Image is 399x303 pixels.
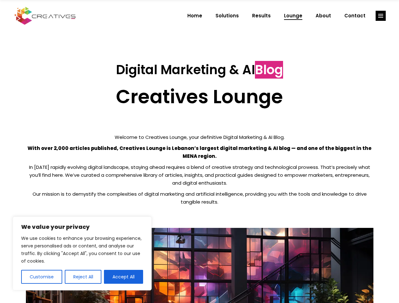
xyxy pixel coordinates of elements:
[187,8,202,24] span: Home
[104,270,143,284] button: Accept All
[277,8,309,24] a: Lounge
[26,62,373,77] h3: Digital Marketing & AI
[21,270,62,284] button: Customise
[13,217,152,290] div: We value your privacy
[21,235,143,265] p: We use cookies to enhance your browsing experience, serve personalised ads or content, and analys...
[245,8,277,24] a: Results
[26,163,373,187] p: In [DATE] rapidly evolving digital landscape, staying ahead requires a blend of creative strategy...
[344,8,366,24] span: Contact
[26,133,373,141] p: Welcome to Creatives Lounge, your definitive Digital Marketing & AI Blog.
[215,8,239,24] span: Solutions
[65,270,102,284] button: Reject All
[252,8,271,24] span: Results
[338,8,372,24] a: Contact
[209,8,245,24] a: Solutions
[316,8,331,24] span: About
[309,8,338,24] a: About
[26,85,373,108] h2: Creatives Lounge
[181,8,209,24] a: Home
[21,223,143,231] p: We value your privacy
[255,61,283,79] span: Blog
[13,6,77,26] img: Creatives
[376,11,386,21] a: link
[26,190,373,206] p: Our mission is to demystify the complexities of digital marketing and artificial intelligence, pr...
[27,145,372,159] strong: With over 2,000 articles published, Creatives Lounge is Lebanon’s largest digital marketing & AI ...
[284,8,302,24] span: Lounge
